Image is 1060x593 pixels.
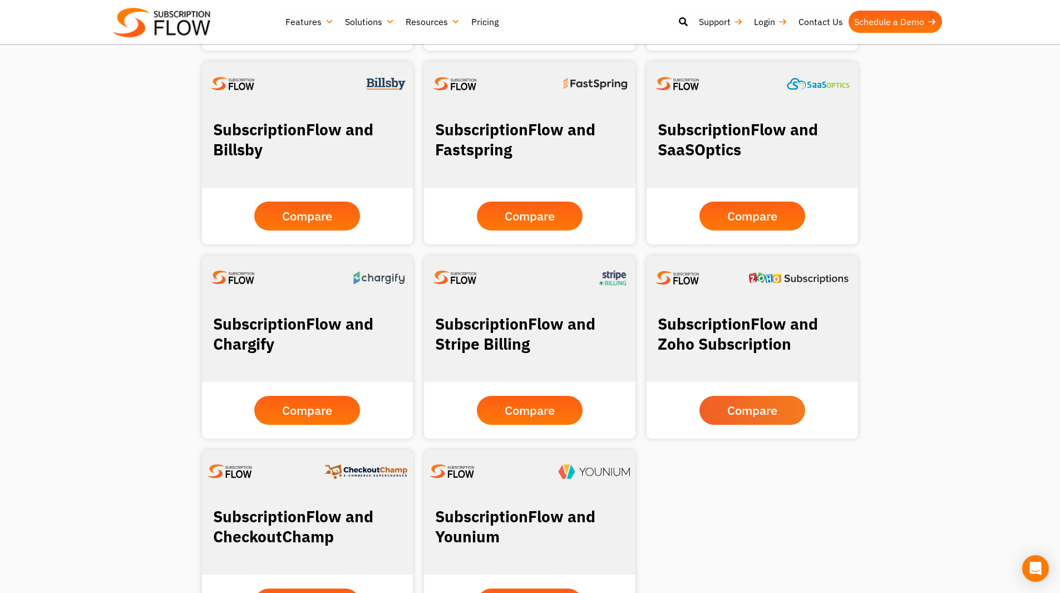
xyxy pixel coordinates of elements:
span: Compare [727,404,777,416]
img: Compare-SaaSoptics [652,76,852,92]
img: Compare-FastSpring [430,76,630,92]
img: Subscriptionflow [113,8,210,37]
h3: SubscriptionFlow and Stripe Billing [435,314,624,354]
img: Compare-Youniumm [430,464,630,479]
a: Features [280,11,339,33]
img: Compare-Zoho [652,269,852,286]
h3: SubscriptionFlow and CheckoutChamp [213,507,402,547]
img: Compare-Billsby [208,76,408,92]
span: Compare [727,210,777,222]
span: Compare [505,404,555,416]
a: Contact Us [793,11,849,33]
h3: SubscriptionFlow and Chargify [213,314,402,354]
a: Compare [254,396,360,425]
span: Compare [505,210,555,222]
img: Compare-chargfiy [208,269,408,286]
a: Compare [477,202,583,231]
h3: SubscriptionFlow and Younium [435,507,624,547]
a: Support [693,11,748,33]
a: Login [748,11,793,33]
div: Open Intercom Messenger [1022,555,1049,582]
a: Resources [400,11,466,33]
a: Pricing [466,11,504,33]
h3: SubscriptionFlow and SaaSOptics [658,120,847,160]
a: Compare [477,396,583,425]
h3: SubscriptionFlow and Fastspring [435,120,624,160]
a: Solutions [339,11,400,33]
a: Compare [699,202,805,231]
h3: SubscriptionFlow and Zoho Subscription [658,314,847,354]
span: Compare [282,210,332,222]
a: Schedule a Demo [849,11,942,33]
a: Compare [699,396,805,425]
a: Compare [254,202,360,231]
img: Compare-Stripe-billing [430,269,630,286]
h3: SubscriptionFlow and Billsby [213,120,402,160]
span: Compare [282,404,332,416]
